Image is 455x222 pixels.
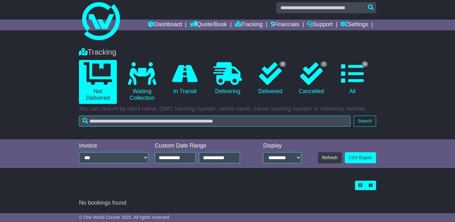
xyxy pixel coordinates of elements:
div: Invoice [79,142,148,149]
span: © One World Courier 2025. All rights reserved. [79,215,170,220]
div: Display [263,142,301,149]
a: Waiting Collection [123,60,161,104]
a: Quote/Book [190,20,227,30]
a: Tracking [235,20,263,30]
a: Delivering [209,60,247,97]
div: No bookings found [79,200,376,207]
a: Financials [271,20,299,30]
a: 1 Cancelled [294,60,329,97]
a: CSV Export [345,152,376,163]
button: Refresh [318,152,342,163]
div: Custom Date Range [155,142,249,149]
a: 9 All [335,60,370,97]
span: 1 [320,61,327,67]
span: 8 [279,61,286,67]
span: 9 [362,61,368,67]
a: Not Delivered [79,60,117,104]
a: Support [307,20,332,30]
button: Search [354,116,376,127]
div: Tracking [76,48,379,57]
a: Dashboard [148,20,182,30]
a: Settings [340,20,368,30]
p: You can search by client name, OWC tracking number, carrier name, carrier tracking number or refe... [79,105,376,112]
a: 8 Delivered [253,60,288,97]
a: In Transit [167,60,202,97]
